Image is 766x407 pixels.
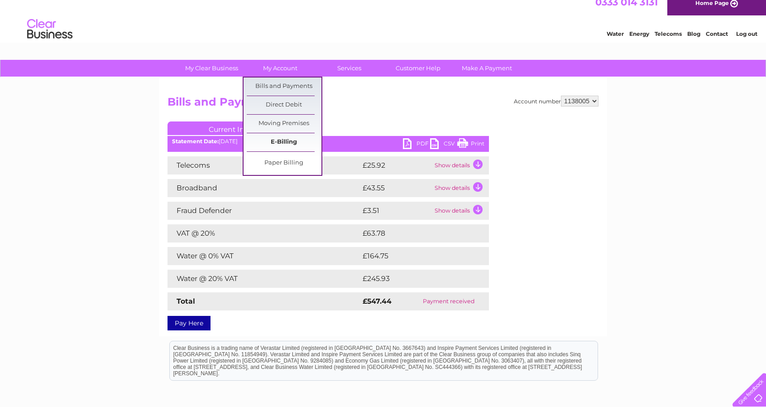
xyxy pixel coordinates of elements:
[363,297,392,305] strong: £547.44
[247,115,321,133] a: Moving Premises
[360,224,470,242] td: £63.78
[168,96,598,113] h2: Bills and Payments
[247,96,321,114] a: Direct Debit
[27,24,73,51] img: logo.png
[607,39,624,45] a: Water
[177,297,195,305] strong: Total
[706,39,728,45] a: Contact
[381,60,455,77] a: Customer Help
[170,5,598,44] div: Clear Business is a trading name of Verastar Limited (registered in [GEOGRAPHIC_DATA] No. 3667643...
[736,39,757,45] a: Log out
[595,5,658,16] a: 0333 014 3131
[243,60,318,77] a: My Account
[168,270,360,288] td: Water @ 20% VAT
[450,60,524,77] a: Make A Payment
[168,224,360,242] td: VAT @ 20%
[430,138,457,151] a: CSV
[360,179,432,197] td: £43.55
[457,138,484,151] a: Print
[629,39,649,45] a: Energy
[687,39,700,45] a: Blog
[174,60,249,77] a: My Clear Business
[172,138,219,145] b: Statement Date:
[408,292,489,310] td: Payment received
[168,138,489,145] div: [DATE]
[168,179,360,197] td: Broadband
[168,156,360,174] td: Telecoms
[168,316,211,330] a: Pay Here
[168,121,303,135] a: Current Invoice
[312,60,387,77] a: Services
[360,202,432,220] td: £3.51
[432,202,489,220] td: Show details
[432,179,489,197] td: Show details
[247,154,321,172] a: Paper Billing
[247,133,321,151] a: E-Billing
[514,96,598,107] div: Account number
[403,138,430,151] a: PDF
[168,202,360,220] td: Fraud Defender
[360,156,432,174] td: £25.92
[655,39,682,45] a: Telecoms
[247,78,321,96] a: Bills and Payments
[360,270,473,288] td: £245.93
[432,156,489,174] td: Show details
[168,247,360,265] td: Water @ 0% VAT
[360,247,472,265] td: £164.75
